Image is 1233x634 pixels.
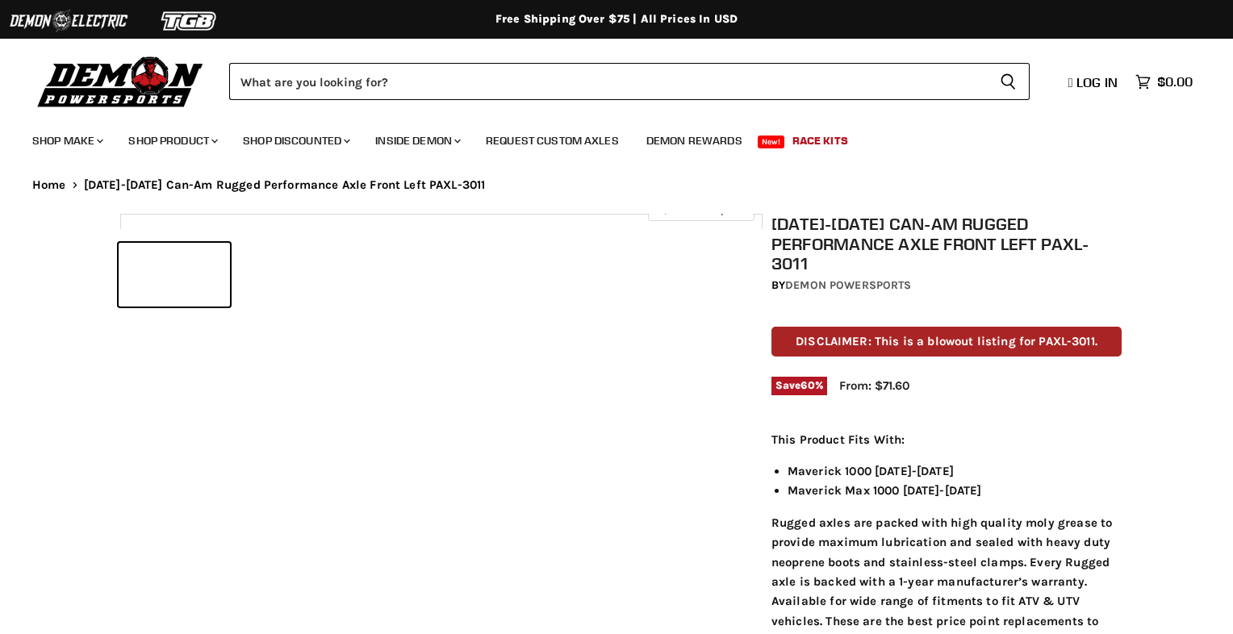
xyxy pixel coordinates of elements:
span: From: $71.60 [839,378,909,393]
div: by [771,277,1122,294]
span: [DATE]-[DATE] Can-Am Rugged Performance Axle Front Left PAXL-3011 [84,178,486,192]
input: Search [229,63,987,100]
a: Demon Rewards [634,124,754,157]
a: Race Kits [780,124,860,157]
a: Log in [1061,75,1127,90]
button: 2013-2018 Can-Am Rugged Performance Axle Front Left PAXL-3011 thumbnail [119,243,230,307]
li: Maverick Max 1000 [DATE]-[DATE] [788,481,1122,500]
img: TGB Logo 2 [129,6,250,36]
span: Save % [771,377,827,394]
li: Maverick 1000 [DATE]-[DATE] [788,461,1122,481]
p: DISCLAIMER: This is a blowout listing for PAXL-3011. [771,327,1122,357]
h1: [DATE]-[DATE] Can-Am Rugged Performance Axle Front Left PAXL-3011 [771,214,1122,273]
ul: Main menu [20,118,1189,157]
a: Shop Discounted [231,124,360,157]
span: Click to expand [656,203,746,215]
span: Log in [1076,74,1118,90]
a: Shop Product [116,124,228,157]
span: 60 [800,379,814,391]
p: This Product Fits With: [771,430,1122,449]
a: Home [32,178,66,192]
img: Demon Electric Logo 2 [8,6,129,36]
form: Product [229,63,1030,100]
a: Request Custom Axles [474,124,631,157]
span: New! [758,136,785,148]
a: Inside Demon [363,124,470,157]
a: Shop Make [20,124,113,157]
button: Search [987,63,1030,100]
img: Demon Powersports [32,52,209,110]
a: $0.00 [1127,70,1201,94]
span: $0.00 [1157,74,1193,90]
a: Demon Powersports [785,278,911,292]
